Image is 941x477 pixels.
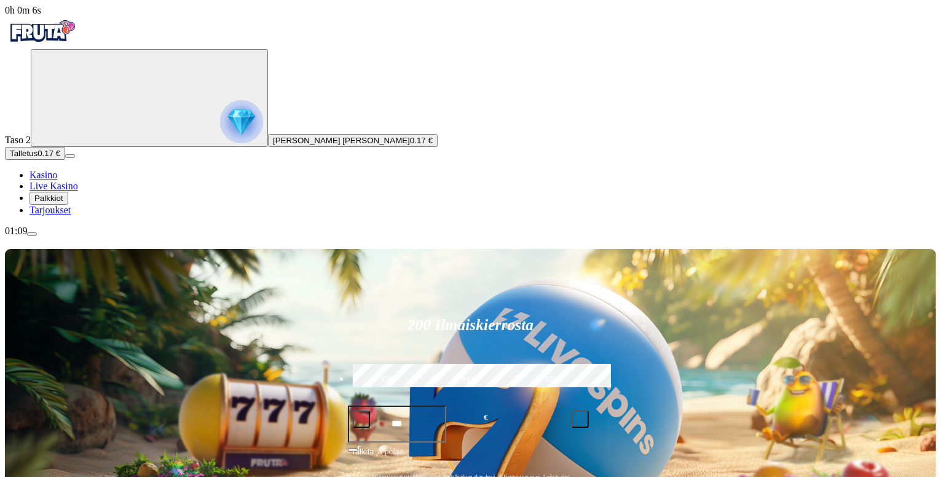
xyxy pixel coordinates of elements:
[30,205,71,215] a: Tarjoukset
[37,149,60,158] span: 0.17 €
[268,134,438,147] button: [PERSON_NAME] [PERSON_NAME]0.17 €
[10,149,37,158] span: Talletus
[5,16,936,216] nav: Primary
[432,362,510,398] label: €150
[358,444,361,451] span: €
[410,136,433,145] span: 0.17 €
[220,100,263,143] img: reward progress
[572,411,589,428] button: plus icon
[348,445,594,468] button: Talleta ja pelaa
[5,135,31,145] span: Taso 2
[65,154,75,158] button: menu
[5,170,936,216] nav: Main menu
[5,16,79,47] img: Fruta
[34,194,63,203] span: Palkkiot
[5,38,79,49] a: Fruta
[5,5,41,15] span: user session time
[273,136,410,145] span: [PERSON_NAME] [PERSON_NAME]
[514,362,592,398] label: €250
[31,49,268,147] button: reward progress
[353,411,370,428] button: minus icon
[5,226,27,236] span: 01:09
[27,232,37,236] button: menu
[30,170,57,180] a: Kasino
[484,412,487,424] span: €
[5,147,65,160] button: Talletusplus icon0.17 €
[352,446,404,468] span: Talleta ja pelaa
[350,362,427,398] label: €50
[30,192,68,205] button: Palkkiot
[30,181,78,191] a: Live Kasino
